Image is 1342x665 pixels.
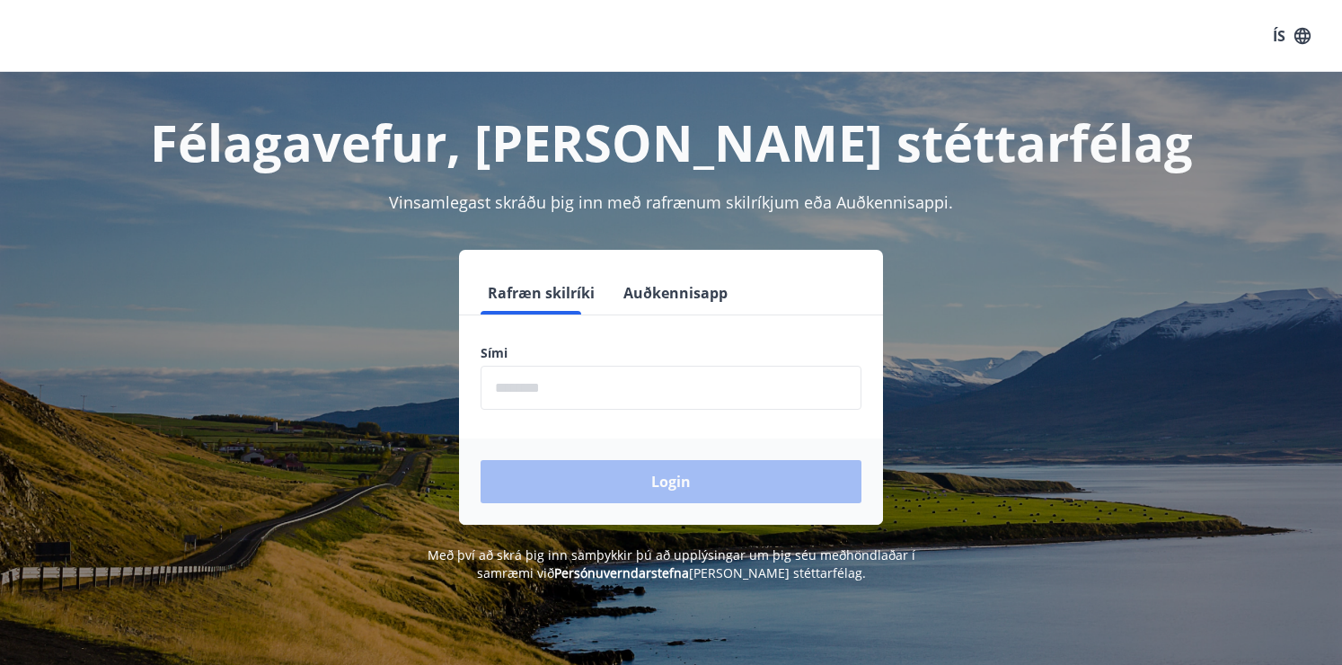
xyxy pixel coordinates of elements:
h1: Félagavefur, [PERSON_NAME] stéttarfélag [46,108,1296,176]
label: Sími [481,344,861,362]
button: Auðkennisapp [616,271,735,315]
span: Vinsamlegast skráðu þig inn með rafrænum skilríkjum eða Auðkennisappi. [389,191,953,213]
button: ÍS [1263,20,1320,52]
button: Rafræn skilríki [481,271,602,315]
span: Með því að skrá þig inn samþykkir þú að upplýsingar um þig séu meðhöndlaðar í samræmi við [PERSON... [428,546,915,581]
a: Persónuverndarstefna [554,564,689,581]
